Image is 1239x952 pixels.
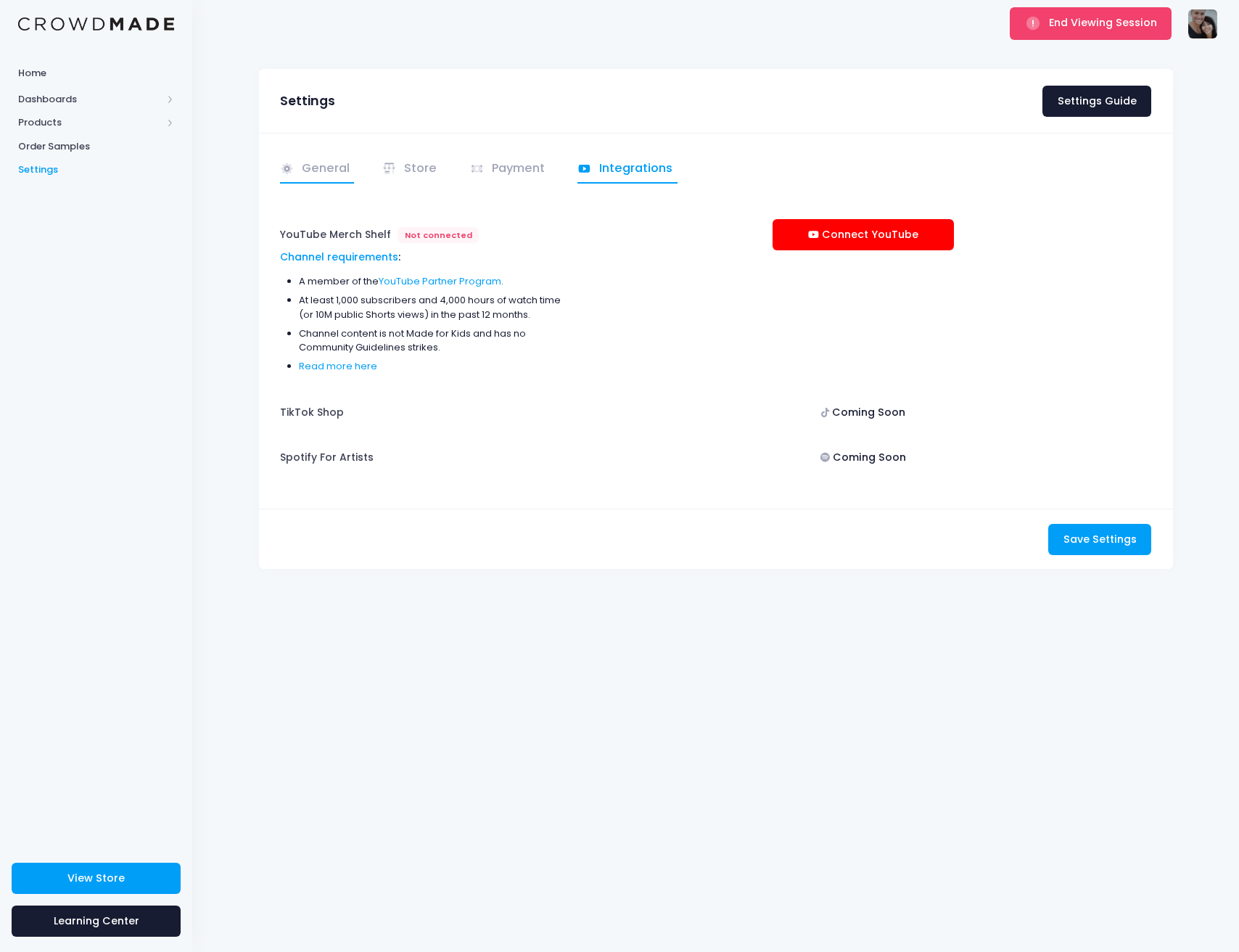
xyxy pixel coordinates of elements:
li: At least 1,000 subscribers and 4,000 hours of watch time (or 10M public Shorts views) in the past... [299,293,561,321]
a: Channel requirements [280,250,398,264]
div: Coming Soon [773,397,954,428]
img: Logo [18,17,174,31]
span: Products [18,115,162,130]
a: Learning Center [12,906,181,937]
span: Save Settings [1063,532,1137,546]
img: User [1188,9,1217,38]
a: Integrations [577,155,678,184]
span: Learning Center [54,914,139,928]
a: General [280,155,355,184]
a: Settings Guide [1042,86,1151,117]
div: Coming Soon [773,443,954,474]
button: Save Settings [1048,524,1151,555]
a: YouTube Partner Program [379,274,501,288]
a: Read more here [299,359,377,373]
span: Not connected [398,227,479,243]
a: Payment [470,155,550,184]
a: View Store [12,863,181,894]
span: Settings [18,163,174,177]
span: Dashboards [18,92,162,107]
span: Order Samples [18,139,174,154]
li: Channel content is not Made for Kids and has no Community Guidelines strikes. [299,327,561,355]
span: End Viewing Session [1049,15,1157,30]
label: TikTok Shop [280,397,344,427]
span: Home [18,66,174,81]
button: End Viewing Session [1010,7,1172,39]
a: Store [382,155,442,184]
h3: Settings [280,94,335,109]
a: Connect YouTube [773,219,954,250]
span: View Store [67,871,125,885]
li: A member of the . [299,274,561,289]
label: YouTube Merch Shelf [280,219,391,250]
div: : [280,250,561,265]
label: Spotify For Artists [280,443,374,473]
